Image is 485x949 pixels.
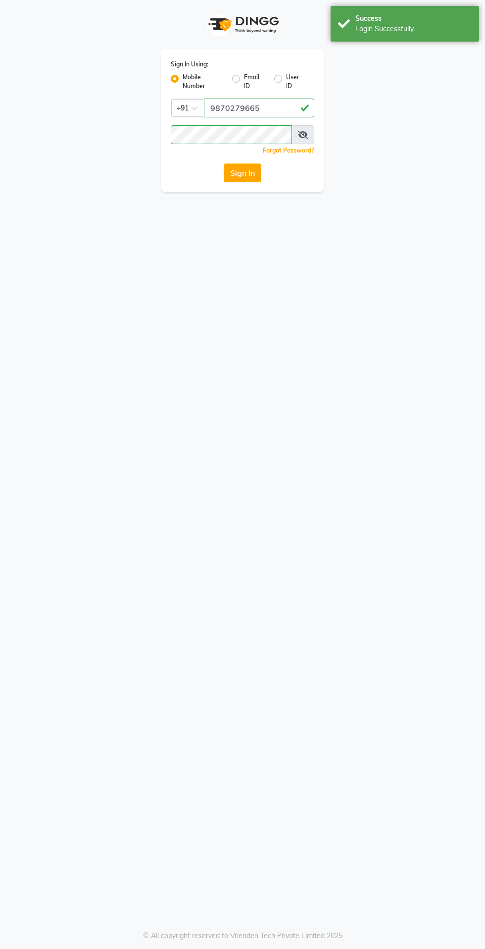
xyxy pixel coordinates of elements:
label: User ID [286,73,306,91]
input: Username [204,99,314,117]
label: Mobile Number [183,73,224,91]
a: Forgot Password? [263,147,314,154]
label: Email ID [244,73,266,91]
div: Success [355,13,472,24]
div: Login Successfully. [355,24,472,34]
label: Sign In Using: [171,60,208,69]
button: Sign In [224,163,261,182]
input: Username [171,125,292,144]
img: logo1.svg [203,10,282,39]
